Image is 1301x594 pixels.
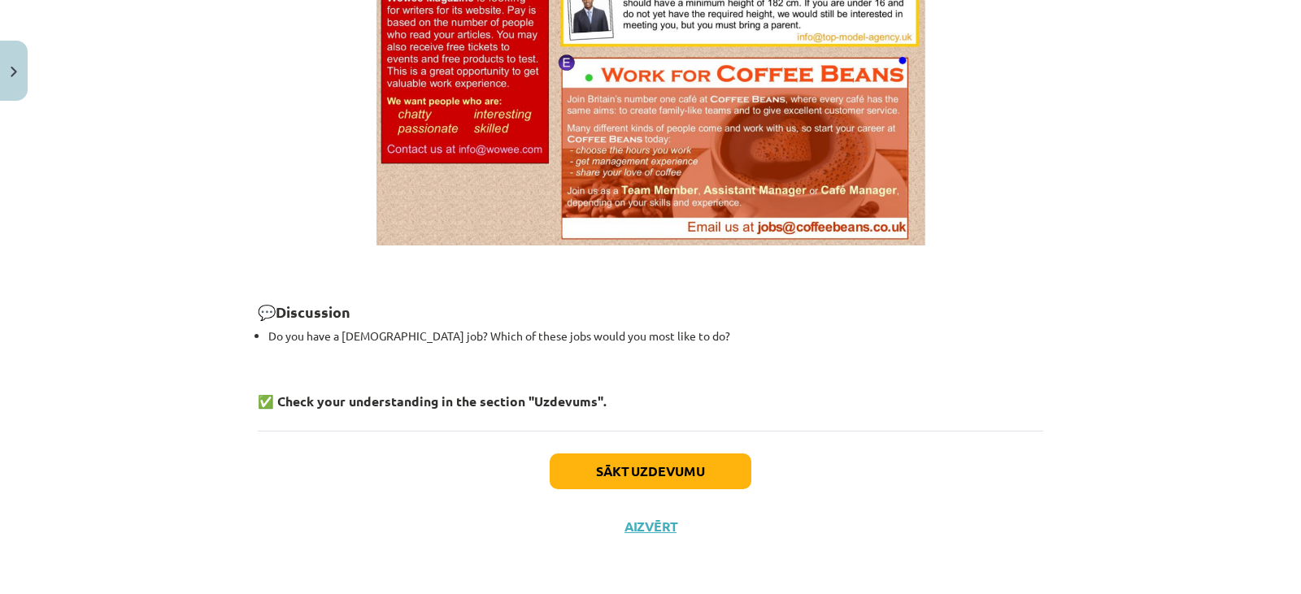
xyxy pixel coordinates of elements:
[11,67,17,77] img: icon-close-lesson-0947bae3869378f0d4975bcd49f059093ad1ed9edebbc8119c70593378902aed.svg
[620,518,681,535] button: Aizvērt
[258,392,607,410] strong: ✅ Check your understanding in the section "Uzdevums".
[550,453,751,489] button: Sākt uzdevumu
[258,283,1043,323] h2: 💬
[276,302,350,321] strong: Discussion
[268,327,1043,345] p: Do you have a [DEMOGRAPHIC_DATA] job? Which of these jobs would you most like to do?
